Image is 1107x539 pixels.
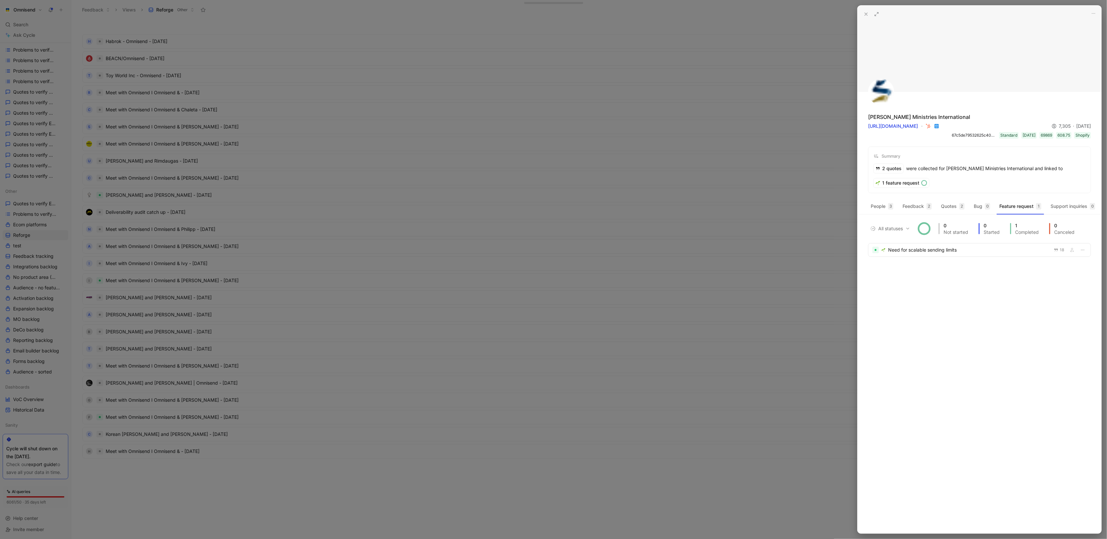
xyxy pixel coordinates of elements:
[926,203,932,210] div: 2
[868,224,912,233] button: All statuses
[1057,132,1070,139] div: 608.75
[1015,223,1039,228] div: 1
[944,223,968,228] div: 0
[874,152,900,160] div: Summary
[868,243,1091,257] a: 🌱Need for scalable sending limits18
[882,248,885,252] img: 🌱
[952,132,995,139] div: 67c5de79532625c406fe04a7
[868,113,970,121] div: [PERSON_NAME] Ministries International
[888,246,1050,254] div: Need for scalable sending limits
[1075,132,1090,139] div: Shopify
[874,178,929,188] div: 1 feature request
[971,201,993,212] button: Bug
[984,230,1000,235] div: Started
[1000,132,1017,139] div: Standard
[874,164,1063,173] div: were collected for [PERSON_NAME] Ministries International and linked to
[888,203,893,210] div: 3
[959,203,965,210] div: 2
[1090,203,1095,210] div: 0
[944,230,968,235] div: Not started
[876,181,880,185] img: 🌱
[1076,122,1091,130] div: [DATE]
[1053,246,1066,254] button: 18
[868,79,894,105] img: logo
[868,201,896,212] button: People
[1052,122,1076,130] div: 7,305
[870,225,910,233] span: All statuses
[1054,230,1075,235] div: Canceled
[1041,132,1052,139] div: 69869
[984,223,1000,228] div: 0
[1054,223,1075,228] div: 0
[900,201,934,212] button: Feedback
[868,123,918,129] a: [URL][DOMAIN_NAME]
[938,201,967,212] button: Quotes
[1015,230,1039,235] div: Completed
[985,203,990,210] div: 0
[1023,132,1035,139] div: [DATE]
[997,201,1044,212] button: Feature request
[1060,248,1064,252] span: 18
[1048,201,1098,212] button: Support inquiries
[1036,203,1041,210] div: 1
[874,164,904,173] div: 2 quotes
